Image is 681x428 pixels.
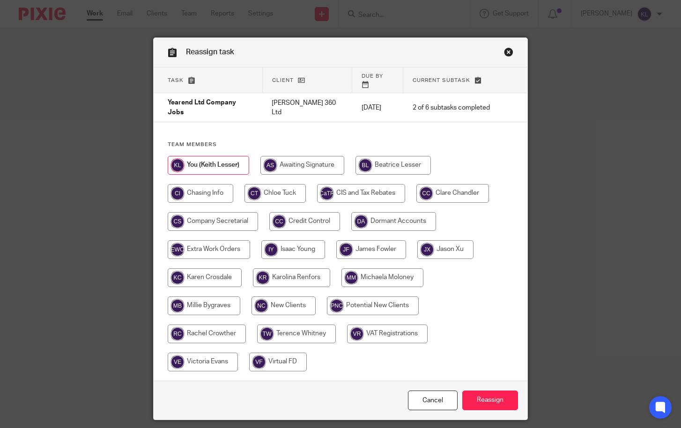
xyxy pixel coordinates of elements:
[168,78,184,83] span: Task
[403,93,499,122] td: 2 of 6 subtasks completed
[408,391,458,411] a: Close this dialog window
[168,100,236,116] span: Yearend Ltd Company Jobs
[413,78,470,83] span: Current subtask
[272,78,294,83] span: Client
[504,47,513,60] a: Close this dialog window
[462,391,518,411] input: Reassign
[168,141,513,148] h4: Team members
[186,48,234,56] span: Reassign task
[362,103,394,112] p: [DATE]
[362,74,383,79] span: Due by
[272,98,343,118] p: [PERSON_NAME] 360 Ltd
